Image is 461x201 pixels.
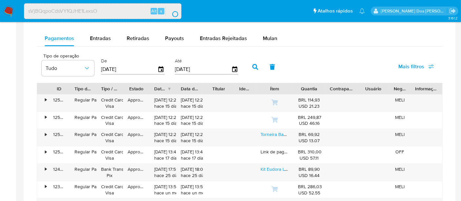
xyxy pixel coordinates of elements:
span: 3.161.2 [448,15,458,21]
a: Sair [449,8,456,14]
a: Notificações [359,8,365,14]
button: search-icon [165,7,179,16]
p: renato.lopes@mercadopago.com.br [381,8,447,14]
span: Atalhos rápidos [318,8,353,14]
span: s [160,8,162,14]
span: Alt [151,8,157,14]
input: Pesquise usuários ou casos... [24,7,181,15]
